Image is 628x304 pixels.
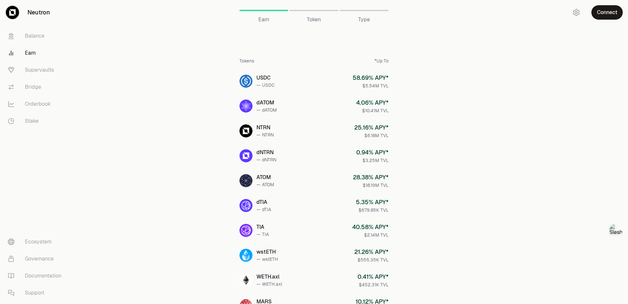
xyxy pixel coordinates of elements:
div: 4.06 % APY* [356,98,389,107]
div: — WETH.axl [256,281,282,287]
a: dATOMdATOM— dATOM4.06% APY*$10.41M TVL [234,94,394,118]
div: dATOM [256,99,277,107]
img: TIA [239,224,253,237]
div: ATOM [256,173,274,181]
div: $2.14M TVL [352,232,389,238]
img: WETH.axl [239,274,253,287]
img: dNTRN [239,149,253,162]
a: ATOMATOM— ATOM28.38% APY*$18.19M TVL [234,169,394,192]
div: 58.69 % APY* [353,73,389,82]
span: Token [307,16,321,24]
img: ATOM [239,174,253,187]
div: $555.35K TVL [354,257,389,263]
div: — dNTRN [256,156,276,163]
div: $6.18M TVL [354,132,389,139]
a: Supervaults [3,62,71,79]
a: Ecosystem [3,233,71,250]
div: 0.41 % APY* [358,272,389,281]
div: wstETH [256,248,278,256]
button: Connect [591,5,623,20]
a: Stake [3,113,71,130]
img: Slesh [609,224,622,237]
a: Earn [239,3,288,18]
div: 28.38 % APY* [353,173,389,182]
div: — dTIA [256,206,271,213]
a: Governance [3,250,71,267]
div: 5.35 % APY* [356,198,389,207]
div: — ATOM [256,181,274,188]
div: dNTRN [256,149,276,156]
div: Tokens [239,58,254,64]
a: USDCUSDC— USDC58.69% APY*$5.54M TVL [234,69,394,93]
div: $3.25M TVL [356,157,389,164]
img: wstETH [239,249,253,262]
div: — TIA [256,231,269,238]
a: TIATIA— TIA40.58% APY*$2.14M TVL [234,219,394,242]
div: $679.85K TVL [356,207,389,213]
span: Earn [258,16,269,24]
a: Bridge [3,79,71,96]
div: *Up To [375,58,389,64]
div: 40.58 % APY* [352,223,389,232]
div: $10.41M TVL [356,107,389,114]
div: dTIA [256,198,271,206]
div: $5.54M TVL [353,82,389,89]
img: USDC [239,75,253,88]
a: NTRNNTRN— NTRN25.16% APY*$6.18M TVL [234,119,394,143]
div: WETH.axl [256,273,282,281]
a: dTIAdTIA— dTIA5.35% APY*$679.85K TVL [234,194,394,217]
div: — USDC [256,82,275,88]
a: Documentation [3,267,71,284]
a: Balance [3,27,71,45]
div: NTRN [256,124,274,132]
div: 21.26 % APY* [354,247,389,257]
img: dTIA [239,199,253,212]
div: — wstETH [256,256,278,262]
span: Type [358,16,370,24]
a: Orderbook [3,96,71,113]
div: $452.31K TVL [358,281,389,288]
div: 25.16 % APY* [354,123,389,132]
div: — NTRN [256,132,274,138]
a: wstETHwstETH— wstETH21.26% APY*$555.35K TVL [234,243,394,267]
div: USDC [256,74,275,82]
div: TIA [256,223,269,231]
img: NTRN [239,124,253,137]
div: Open Slesh AI Assistant (drag to move) [609,224,622,237]
a: Earn [3,45,71,62]
div: — dATOM [256,107,277,113]
img: dATOM [239,99,253,113]
div: $18.19M TVL [353,182,389,188]
a: dNTRNdNTRN— dNTRN0.94% APY*$3.25M TVL [234,144,394,168]
div: 0.94 % APY* [356,148,389,157]
a: WETH.axlWETH.axl— WETH.axl0.41% APY*$452.31K TVL [234,268,394,292]
a: Support [3,284,71,301]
